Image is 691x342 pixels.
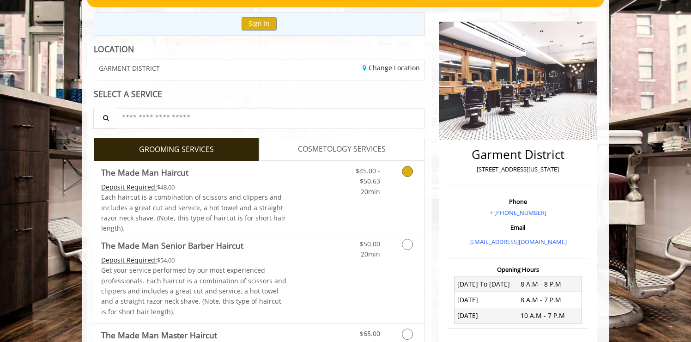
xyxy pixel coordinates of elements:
div: $54.00 [101,255,287,265]
a: Change Location [363,63,420,72]
a: [EMAIL_ADDRESS][DOMAIN_NAME] [469,238,567,246]
span: GROOMING SERVICES [139,144,214,156]
span: Each haircut is a combination of scissors and clippers and includes a great cut and service, a ho... [101,193,286,232]
span: $45.00 - $50.63 [356,166,380,185]
h3: Phone [449,198,587,205]
span: 20min [361,250,380,258]
span: $50.00 [360,239,380,248]
td: 8 A.M - 7 P.M [518,292,582,308]
b: The Made Man Master Haircut [101,329,217,342]
div: SELECT A SERVICE [94,90,425,98]
b: The Made Man Haircut [101,166,188,179]
span: GARMENT DISTRICT [99,65,160,72]
h3: Opening Hours [447,266,589,273]
span: This service needs some Advance to be paid before we block your appointment [101,256,157,264]
b: LOCATION [94,43,134,55]
p: [STREET_ADDRESS][US_STATE] [449,165,587,174]
span: $65.00 [360,329,380,338]
button: Sign In [242,17,277,31]
h3: Email [449,224,587,231]
td: 10 A.M - 7 P.M [518,308,582,324]
button: Service Search [93,108,117,128]
div: $48.00 [101,182,287,192]
h2: Garment District [449,148,587,161]
span: COSMETOLOGY SERVICES [298,143,386,155]
td: 8 A.M - 8 P.M [518,276,582,292]
span: 20min [361,187,380,196]
td: [DATE] [455,308,518,324]
a: + [PHONE_NUMBER] [490,208,546,217]
p: Get your service performed by our most experienced professionals. Each haircut is a combination o... [101,265,287,317]
b: The Made Man Senior Barber Haircut [101,239,243,252]
span: This service needs some Advance to be paid before we block your appointment [101,183,157,191]
td: [DATE] [455,292,518,308]
td: [DATE] To [DATE] [455,276,518,292]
